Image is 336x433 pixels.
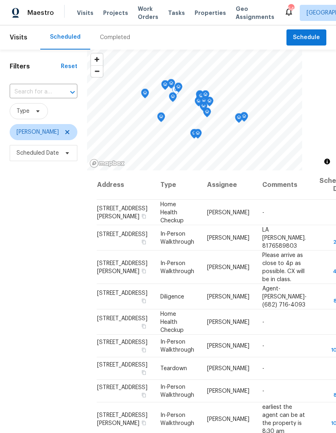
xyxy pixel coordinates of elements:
[140,322,147,329] button: Copy Address
[207,235,249,240] span: [PERSON_NAME]
[205,97,214,109] div: Map marker
[201,170,256,200] th: Assignee
[235,113,243,126] div: Map marker
[97,290,147,296] span: [STREET_ADDRESS]
[17,107,29,115] span: Type
[97,205,147,219] span: [STREET_ADDRESS][PERSON_NAME]
[17,128,59,136] span: [PERSON_NAME]
[97,412,147,426] span: [STREET_ADDRESS][PERSON_NAME]
[97,362,147,368] span: [STREET_ADDRESS]
[97,170,154,200] th: Address
[207,264,249,270] span: [PERSON_NAME]
[288,5,294,13] div: 54
[168,10,185,16] span: Tasks
[87,50,302,170] canvas: Map
[10,62,61,70] h1: Filters
[161,80,169,93] div: Map marker
[140,267,147,274] button: Copy Address
[196,90,204,103] div: Map marker
[195,97,203,109] div: Map marker
[197,91,205,104] div: Map marker
[10,29,27,46] span: Visits
[207,366,249,371] span: [PERSON_NAME]
[286,29,326,46] button: Schedule
[91,66,103,77] span: Zoom out
[140,346,147,354] button: Copy Address
[195,9,226,17] span: Properties
[160,311,184,333] span: Home Health Checkup
[157,112,165,125] div: Map marker
[194,129,202,141] div: Map marker
[140,238,147,245] button: Copy Address
[141,89,149,101] div: Map marker
[262,227,306,249] span: LA [PERSON_NAME]. 8176589803
[262,319,264,325] span: -
[67,87,78,98] button: Open
[190,129,198,141] div: Map marker
[160,339,194,353] span: In-Person Walkthrough
[97,315,147,321] span: [STREET_ADDRESS]
[10,86,55,98] input: Search for an address...
[201,90,209,103] div: Map marker
[207,209,249,215] span: [PERSON_NAME]
[61,62,77,70] div: Reset
[160,201,184,223] span: Home Health Checkup
[160,384,194,398] span: In-Person Walkthrough
[169,92,177,105] div: Map marker
[138,5,158,21] span: Work Orders
[91,65,103,77] button: Zoom out
[325,157,330,166] span: Toggle attribution
[140,212,147,220] button: Copy Address
[167,79,175,91] div: Map marker
[100,33,130,41] div: Completed
[262,366,264,371] span: -
[77,9,93,17] span: Visits
[97,340,147,345] span: [STREET_ADDRESS]
[91,54,103,65] button: Zoom in
[262,252,305,282] span: Please arrive as close to 4p as possible. CX will be in class.
[154,170,201,200] th: Type
[203,108,211,120] div: Map marker
[17,149,59,157] span: Scheduled Date
[207,388,249,394] span: [PERSON_NAME]
[207,416,249,422] span: [PERSON_NAME]
[322,157,332,166] button: Toggle attribution
[262,209,264,215] span: -
[262,286,307,307] span: Agent- [PERSON_NAME]- (682) 716‑4093
[97,260,147,274] span: [STREET_ADDRESS][PERSON_NAME]
[89,159,125,168] a: Mapbox homepage
[172,85,180,98] div: Map marker
[174,83,183,95] div: Map marker
[240,112,248,124] div: Map marker
[103,9,128,17] span: Projects
[256,170,313,200] th: Comments
[160,412,194,426] span: In-Person Walkthrough
[207,343,249,349] span: [PERSON_NAME]
[262,388,264,394] span: -
[50,33,81,41] div: Scheduled
[160,231,194,244] span: In-Person Walkthrough
[140,392,147,399] button: Copy Address
[160,294,184,299] span: Diligence
[160,366,187,371] span: Teardown
[236,5,274,21] span: Geo Assignments
[262,343,264,349] span: -
[140,297,147,304] button: Copy Address
[207,319,249,325] span: [PERSON_NAME]
[207,294,249,299] span: [PERSON_NAME]
[140,369,147,376] button: Copy Address
[97,231,147,237] span: [STREET_ADDRESS]
[140,419,147,426] button: Copy Address
[293,33,320,43] span: Schedule
[97,385,147,390] span: [STREET_ADDRESS]
[27,9,54,17] span: Maestro
[160,260,194,274] span: In-Person Walkthrough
